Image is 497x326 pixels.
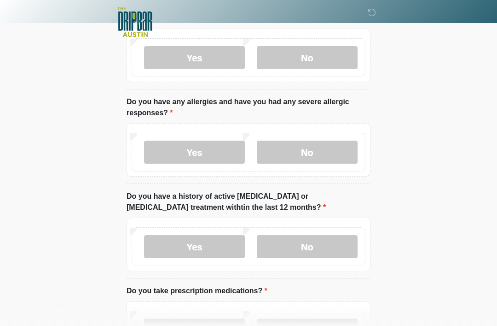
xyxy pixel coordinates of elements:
[144,46,245,69] label: Yes
[257,141,358,164] label: No
[127,96,370,119] label: Do you have any allergies and have you had any severe allergic responses?
[257,235,358,258] label: No
[127,285,267,296] label: Do you take prescription medications?
[144,235,245,258] label: Yes
[127,191,370,213] label: Do you have a history of active [MEDICAL_DATA] or [MEDICAL_DATA] treatment withtin the last 12 mo...
[117,7,152,37] img: The DRIPBaR - Austin The Domain Logo
[257,46,358,69] label: No
[144,141,245,164] label: Yes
